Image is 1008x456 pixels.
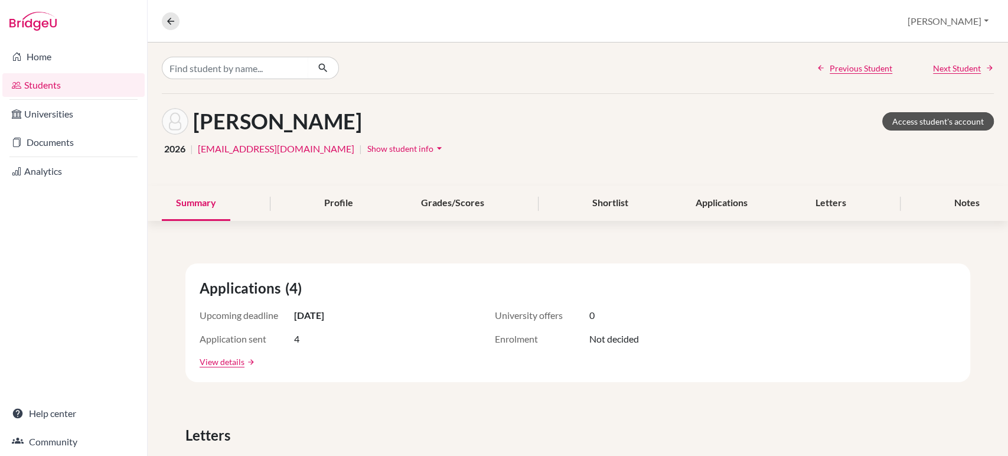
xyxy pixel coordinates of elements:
[2,159,145,183] a: Analytics
[200,356,244,368] a: View details
[2,73,145,97] a: Students
[198,142,354,156] a: [EMAIL_ADDRESS][DOMAIN_NAME]
[359,142,362,156] span: |
[681,186,762,221] div: Applications
[578,186,642,221] div: Shortlist
[433,142,445,154] i: arrow_drop_down
[185,425,235,446] span: Letters
[801,186,860,221] div: Letters
[407,186,498,221] div: Grades/Scores
[200,308,294,323] span: Upcoming deadline
[933,62,994,74] a: Next Student
[2,430,145,454] a: Community
[933,62,981,74] span: Next Student
[902,10,994,32] button: [PERSON_NAME]
[193,109,362,134] h1: [PERSON_NAME]
[589,308,595,323] span: 0
[285,278,306,299] span: (4)
[367,139,446,158] button: Show student infoarrow_drop_down
[294,308,324,323] span: [DATE]
[940,186,994,221] div: Notes
[200,332,294,346] span: Application sent
[495,332,589,346] span: Enrolment
[190,142,193,156] span: |
[294,332,299,346] span: 4
[2,45,145,69] a: Home
[310,186,367,221] div: Profile
[162,108,188,135] img: Amjad Belahsen's avatar
[830,62,892,74] span: Previous Student
[2,402,145,425] a: Help center
[2,131,145,154] a: Documents
[244,358,255,366] a: arrow_forward
[162,57,308,79] input: Find student by name...
[9,12,57,31] img: Bridge-U
[495,308,589,323] span: University offers
[817,62,892,74] a: Previous Student
[200,278,285,299] span: Applications
[882,112,994,131] a: Access student's account
[589,332,639,346] span: Not decided
[164,142,185,156] span: 2026
[162,186,230,221] div: Summary
[2,102,145,126] a: Universities
[367,144,433,154] span: Show student info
